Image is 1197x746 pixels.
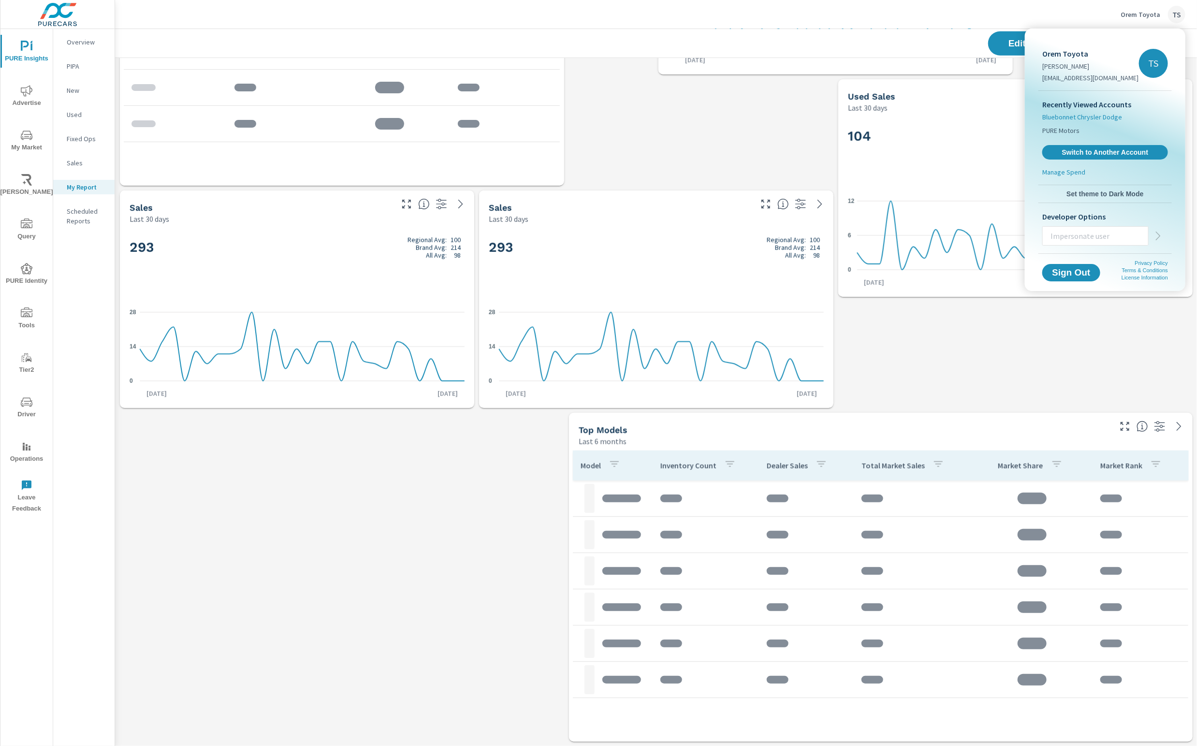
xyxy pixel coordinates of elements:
button: Sign Out [1042,264,1100,281]
a: Privacy Policy [1135,260,1168,266]
div: TS [1139,49,1168,78]
a: Terms & Conditions [1122,267,1168,273]
button: Set theme to Dark Mode [1038,185,1172,203]
span: Bluebonnet Chrysler Dodge [1042,112,1122,122]
p: Developer Options [1042,211,1168,222]
span: Set theme to Dark Mode [1042,190,1168,198]
p: [EMAIL_ADDRESS][DOMAIN_NAME] [1042,73,1139,83]
span: Sign Out [1050,268,1093,277]
a: License Information [1122,275,1168,280]
p: Orem Toyota [1042,48,1139,59]
a: Switch to Another Account [1042,145,1168,160]
p: Manage Spend [1042,167,1085,177]
span: PURE Motors [1042,126,1080,135]
input: Impersonate user [1043,223,1148,249]
p: Recently Viewed Accounts [1042,99,1168,110]
span: Switch to Another Account [1048,148,1163,157]
a: Manage Spend [1038,167,1172,181]
p: [PERSON_NAME] [1042,61,1139,71]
